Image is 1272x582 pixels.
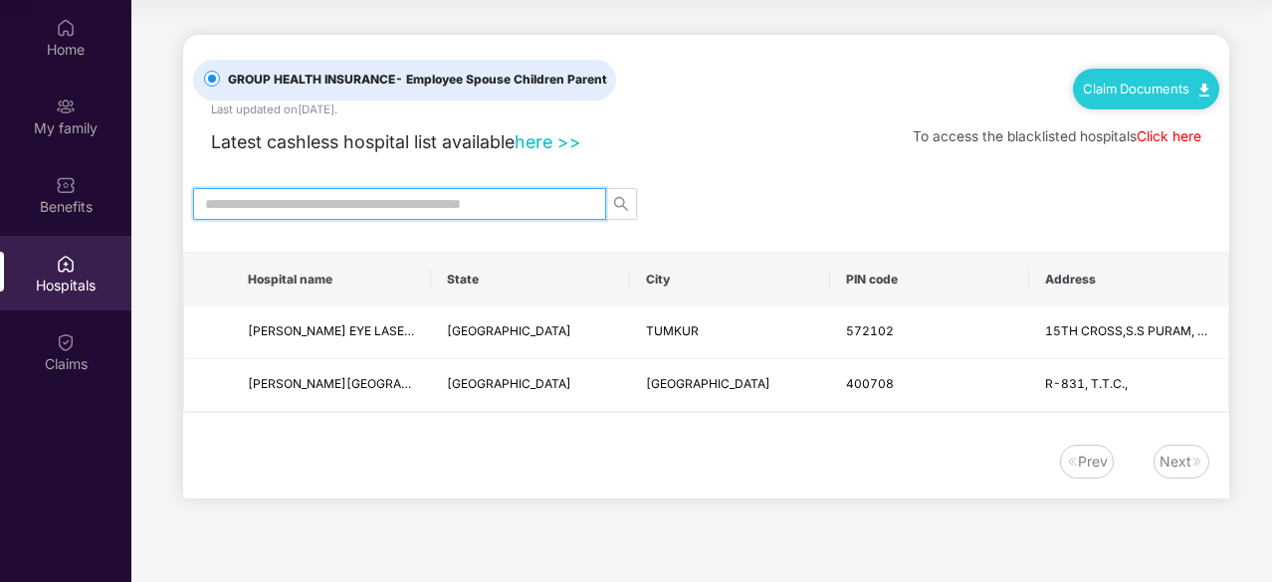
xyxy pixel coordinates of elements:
td: DR MAHAJANS HOSPITAL AND INDUSTRIAL TRAUMA CENTRE [232,359,431,412]
span: Address [1045,272,1212,288]
td: 15TH CROSS,S.S PURAM, HORTICULTURE OFFICE ROAD [1029,306,1228,359]
img: svg+xml;base64,PHN2ZyBpZD0iSG9zcGl0YWxzIiB4bWxucz0iaHR0cDovL3d3dy53My5vcmcvMjAwMC9zdmciIHdpZHRoPS... [56,254,76,274]
a: Claim Documents [1083,81,1209,97]
span: 572102 [846,323,894,338]
span: 400708 [846,376,894,391]
span: GROUP HEALTH INSURANCE [220,71,615,90]
span: - Employee Spouse Children Parent [395,72,607,87]
a: Click here [1137,128,1201,144]
a: here >> [515,131,581,152]
div: Prev [1078,451,1108,473]
span: Hospital name [248,272,415,288]
span: [GEOGRAPHIC_DATA] [646,376,770,391]
span: search [606,196,636,212]
th: City [630,253,829,306]
img: svg+xml;base64,PHN2ZyBpZD0iSG9tZSIgeG1sbnM9Imh0dHA6Ly93d3cudzMub3JnLzIwMDAvc3ZnIiB3aWR0aD0iMjAiIG... [56,18,76,38]
span: TUMKUR [646,323,699,338]
img: svg+xml;base64,PHN2ZyB3aWR0aD0iMjAiIGhlaWdodD0iMjAiIHZpZXdCb3g9IjAgMCAyMCAyMCIgZmlsbD0ibm9uZSIgeG... [56,97,76,116]
th: PIN code [830,253,1029,306]
td: R-831, T.T.C., [1029,359,1228,412]
th: State [431,253,630,306]
td: DR MAHADEVAPPA EYE LASER HOSPITAL [232,306,431,359]
span: [GEOGRAPHIC_DATA] [447,376,571,391]
button: search [605,188,637,220]
th: Hospital name [232,253,431,306]
img: svg+xml;base64,PHN2ZyBpZD0iQmVuZWZpdHMiIHhtbG5zPSJodHRwOi8vd3d3LnczLm9yZy8yMDAwL3N2ZyIgd2lkdGg9Ij... [56,175,76,195]
td: MUMBAI [630,359,829,412]
td: MAHARASHTRA [431,359,630,412]
img: svg+xml;base64,PHN2ZyB4bWxucz0iaHR0cDovL3d3dy53My5vcmcvMjAwMC9zdmciIHdpZHRoPSIxNiIgaGVpZ2h0PSIxNi... [1191,456,1203,468]
span: [GEOGRAPHIC_DATA] [447,323,571,338]
img: svg+xml;base64,PHN2ZyB4bWxucz0iaHR0cDovL3d3dy53My5vcmcvMjAwMC9zdmciIHdpZHRoPSIxNiIgaGVpZ2h0PSIxNi... [1066,456,1078,468]
img: svg+xml;base64,PHN2ZyBpZD0iQ2xhaW0iIHhtbG5zPSJodHRwOi8vd3d3LnczLm9yZy8yMDAwL3N2ZyIgd2lkdGg9IjIwIi... [56,332,76,352]
div: Next [1160,451,1191,473]
img: svg+xml;base64,PHN2ZyB4bWxucz0iaHR0cDovL3d3dy53My5vcmcvMjAwMC9zdmciIHdpZHRoPSIxMC40IiBoZWlnaHQ9Ij... [1199,84,1209,97]
td: KARNATAKA [431,306,630,359]
th: Address [1029,253,1228,306]
span: To access the blacklisted hospitals [913,128,1137,144]
span: R-831, T.T.C., [1045,376,1128,391]
span: Latest cashless hospital list available [211,131,515,152]
span: [PERSON_NAME][GEOGRAPHIC_DATA] AND INDUSTRIAL TRAUMA CENTRE [248,376,680,391]
div: Last updated on [DATE] . [211,100,337,118]
td: TUMKUR [630,306,829,359]
span: [PERSON_NAME] EYE LASER HOSPITAL [248,323,474,338]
